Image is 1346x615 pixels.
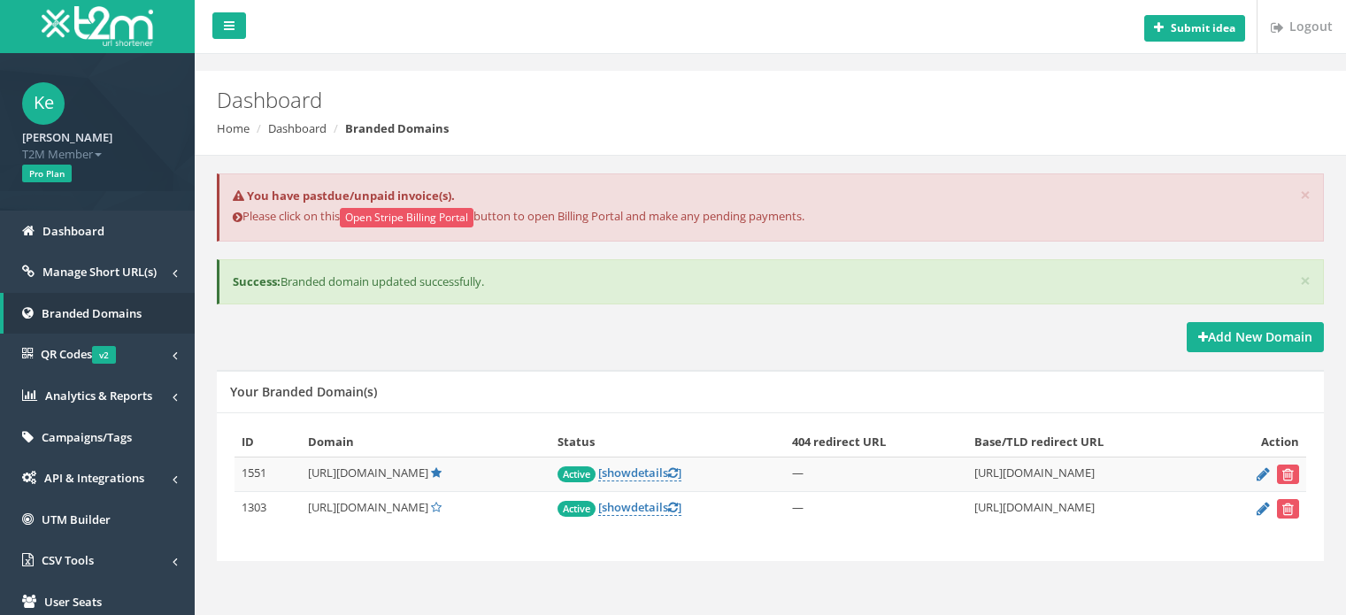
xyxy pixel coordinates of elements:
[550,427,784,457] th: Status
[22,125,173,162] a: [PERSON_NAME] T2M Member
[558,466,596,482] span: Active
[967,427,1210,457] th: Base/TLD redirect URL
[345,120,449,136] strong: Branded Domains
[308,499,428,515] span: [URL][DOMAIN_NAME]
[598,465,681,481] a: [showdetails]
[340,208,473,227] button: Open Stripe Billing Portal
[1300,272,1311,290] button: ×
[42,305,142,321] span: Branded Domains
[42,6,153,46] img: T2M
[1300,186,1311,204] button: ×
[785,492,968,527] td: —
[602,499,631,515] span: show
[42,223,104,239] span: Dashboard
[230,385,377,398] h5: Your Branded Domain(s)
[22,82,65,125] span: Ke
[44,470,144,486] span: API & Integrations
[45,388,152,404] span: Analytics & Reports
[967,457,1210,492] td: [URL][DOMAIN_NAME]
[308,465,428,480] span: [URL][DOMAIN_NAME]
[1144,15,1245,42] button: Submit idea
[22,129,112,145] strong: [PERSON_NAME]
[785,427,968,457] th: 404 redirect URL
[268,120,327,136] a: Dashboard
[42,552,94,568] span: CSV Tools
[602,465,631,480] span: show
[1187,322,1324,352] a: Add New Domain
[217,259,1324,304] div: Branded domain updated successfully.
[217,88,1135,111] h2: Dashboard
[22,146,173,163] span: T2M Member
[558,501,596,517] span: Active
[235,457,301,492] td: 1551
[1171,20,1235,35] b: Submit idea
[1198,328,1312,345] strong: Add New Domain
[41,346,116,362] span: QR Codes
[301,427,551,457] th: Domain
[1211,427,1306,457] th: Action
[42,264,157,280] span: Manage Short URL(s)
[431,499,442,515] a: Set Default
[217,120,250,136] a: Home
[44,594,102,610] span: User Seats
[92,346,116,364] span: v2
[598,499,681,516] a: [showdetails]
[431,465,442,480] a: Default
[233,273,281,289] b: Success:
[235,492,301,527] td: 1303
[22,165,72,182] span: Pro Plan
[42,511,111,527] span: UTM Builder
[42,429,132,445] span: Campaigns/Tags
[217,173,1324,242] div: Please click on this button to open Billing Portal and make any pending payments.
[235,427,301,457] th: ID
[967,492,1210,527] td: [URL][DOMAIN_NAME]
[247,188,455,204] strong: You have pastdue/unpaid invoice(s).
[785,457,968,492] td: —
